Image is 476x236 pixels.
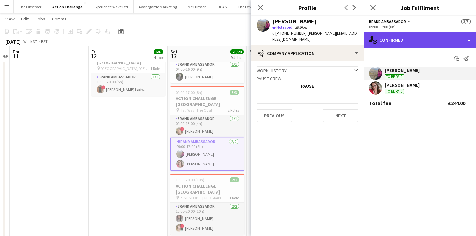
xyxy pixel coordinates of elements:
div: Confirmed [364,32,476,48]
button: McCurrach [182,0,212,13]
div: 4 Jobs [154,55,164,60]
div: [PERSON_NAME] [385,82,420,88]
button: Experience Wave Ltd [88,0,134,13]
span: ! [180,224,184,228]
span: 09:00-17:00 (8h) [176,90,202,95]
a: Comms [49,15,69,23]
h3: Profile [251,3,364,12]
a: Edit [19,15,31,23]
div: To be paid [385,74,404,79]
span: Sat [170,49,178,55]
div: 9 Jobs [231,55,243,60]
div: Company application [251,45,364,61]
a: View [3,15,17,23]
span: 3/3 [230,90,239,95]
span: Comms [52,16,67,22]
span: 11 [11,52,20,60]
span: Thu [12,49,20,55]
button: Avantgarde Marketing [134,0,182,13]
span: 20/20 [230,49,244,54]
span: ! [101,85,105,89]
span: Fri [91,49,97,55]
span: 38.5km [294,25,308,30]
span: 1 Role [150,66,160,71]
span: 2/2 [230,177,239,182]
span: ! [180,127,184,131]
app-card-role: Brand Ambassador1/109:00-13:00 (4h)![PERSON_NAME] [170,115,244,138]
span: [GEOGRAPHIC_DATA], [GEOGRAPHIC_DATA] [101,66,150,71]
span: REST STOP 3, [GEOGRAPHIC_DATA] [180,195,229,200]
div: Work history [257,66,358,74]
span: 14 [248,52,257,60]
div: [DATE] [5,38,20,45]
button: Pause [257,82,358,90]
span: 10:00-20:00 (10h) [176,177,204,182]
div: [PERSON_NAME] [385,67,420,73]
div: 09:00-17:00 (8h) [369,24,471,29]
button: Next [323,109,358,122]
button: The Observer [14,0,47,13]
a: Jobs [33,15,48,23]
div: To be paid [385,89,404,94]
div: Total fee [369,100,391,106]
h3: Pause crew [257,76,358,82]
app-job-card: 09:00-17:00 (8h)3/3ACTION CHALLENGE - [GEOGRAPHIC_DATA] Half Way, The Oval2 RolesBrand Ambassador... [170,86,244,171]
button: Action Challenge [47,0,88,13]
div: £244.00 [448,100,465,106]
h3: Job Fulfilment [364,3,476,12]
div: [PERSON_NAME] [272,19,317,24]
span: Half Way, The Oval [180,108,212,113]
button: Brand Ambassador [369,19,411,24]
div: BST [41,39,48,44]
span: Not rated [276,25,292,30]
span: Brand Ambassador [369,19,406,24]
span: Week 37 [22,39,38,44]
button: UCAS [212,0,232,13]
app-card-role: Brand Ambassador1/107:00-16:00 (9h)[PERSON_NAME] [170,61,244,83]
span: 6/6 [154,49,163,54]
span: Edit [21,16,29,22]
span: Jobs [35,16,45,22]
span: 12 [90,52,97,60]
app-card-role: Brand Ambassador1/115:00-20:00 (5h)![PERSON_NAME] Ladwa [91,73,165,96]
span: View [5,16,15,22]
app-card-role: Brand Ambassador2/210:00-20:00 (10h)[PERSON_NAME]![PERSON_NAME] [170,203,244,235]
button: The Experience Agency [232,0,282,13]
span: 13 [169,52,178,60]
button: Previous [257,109,292,122]
span: | [PERSON_NAME][EMAIL_ADDRESS][DOMAIN_NAME] [272,31,357,42]
span: Sun [249,49,257,55]
span: t. [PHONE_NUMBER] [272,31,307,36]
h3: ACTION CHALLENGE - [GEOGRAPHIC_DATA] [170,96,244,107]
span: 2 Roles [228,108,239,113]
app-job-card: 10:00-20:00 (10h)2/2ACTION CHALLENGE - [GEOGRAPHIC_DATA] REST STOP 3, [GEOGRAPHIC_DATA]1 RoleBran... [170,174,244,235]
h3: ACTION CHALLENGE - [GEOGRAPHIC_DATA] [170,183,244,195]
span: 1 Role [229,195,239,200]
app-job-card: 15:00-20:00 (5h)1/1ACTION CHALLENGE - [GEOGRAPHIC_DATA] [GEOGRAPHIC_DATA], [GEOGRAPHIC_DATA]1 Rol... [91,44,165,96]
span: 3/3 [461,19,471,24]
app-card-role: Brand Ambassador2/209:00-17:00 (8h)[PERSON_NAME][PERSON_NAME] [170,138,244,171]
